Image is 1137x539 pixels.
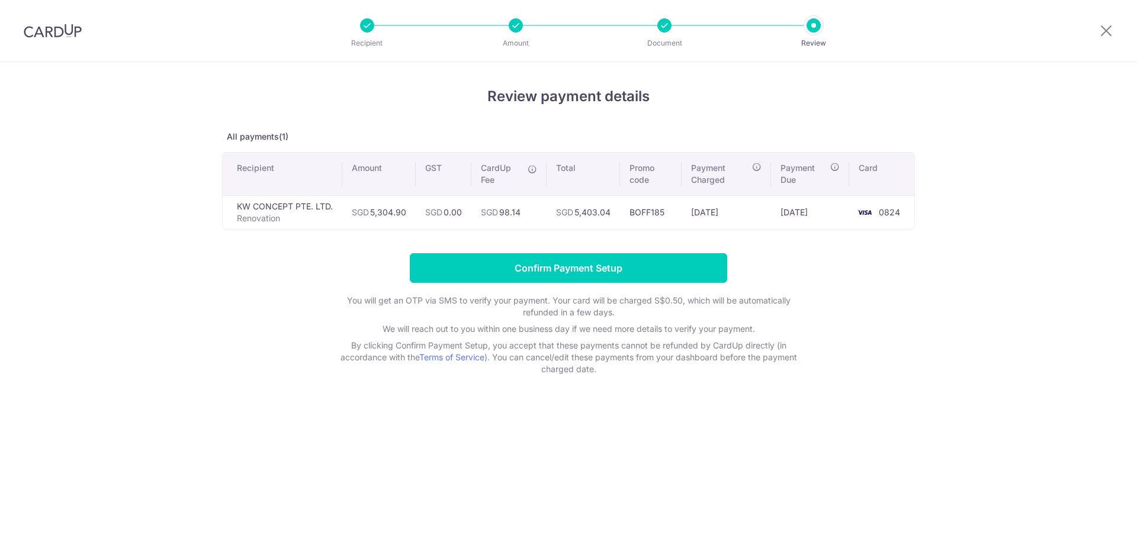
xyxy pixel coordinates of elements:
[416,195,471,229] td: 0.00
[1061,504,1125,533] iframe: Opens a widget where you can find more information
[24,24,82,38] img: CardUp
[691,162,749,186] span: Payment Charged
[471,195,547,229] td: 98.14
[323,37,411,49] p: Recipient
[342,153,416,195] th: Amount
[771,195,849,229] td: [DATE]
[223,195,342,229] td: KW CONCEPT PTE. LTD.
[620,153,682,195] th: Promo code
[425,207,442,217] span: SGD
[419,352,484,362] a: Terms of Service
[547,153,620,195] th: Total
[237,212,333,224] p: Renovation
[410,253,727,283] input: Confirm Payment Setup
[879,207,900,217] span: 0824
[770,37,857,49] p: Review
[481,207,498,217] span: SGD
[332,295,805,318] p: You will get an OTP via SMS to verify your payment. Your card will be charged S$0.50, which will ...
[781,162,827,186] span: Payment Due
[332,340,805,375] p: By clicking Confirm Payment Setup, you accept that these payments cannot be refunded by CardUp di...
[416,153,471,195] th: GST
[849,153,914,195] th: Card
[621,37,708,49] p: Document
[620,195,682,229] td: BOFF185
[352,207,369,217] span: SGD
[547,195,620,229] td: 5,403.04
[682,195,772,229] td: [DATE]
[556,207,573,217] span: SGD
[472,37,560,49] p: Amount
[853,205,876,220] img: <span class="translation_missing" title="translation missing: en.account_steps.new_confirm_form.b...
[222,131,915,143] p: All payments(1)
[481,162,522,186] span: CardUp Fee
[223,153,342,195] th: Recipient
[342,195,416,229] td: 5,304.90
[222,86,915,107] h4: Review payment details
[332,323,805,335] p: We will reach out to you within one business day if we need more details to verify your payment.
